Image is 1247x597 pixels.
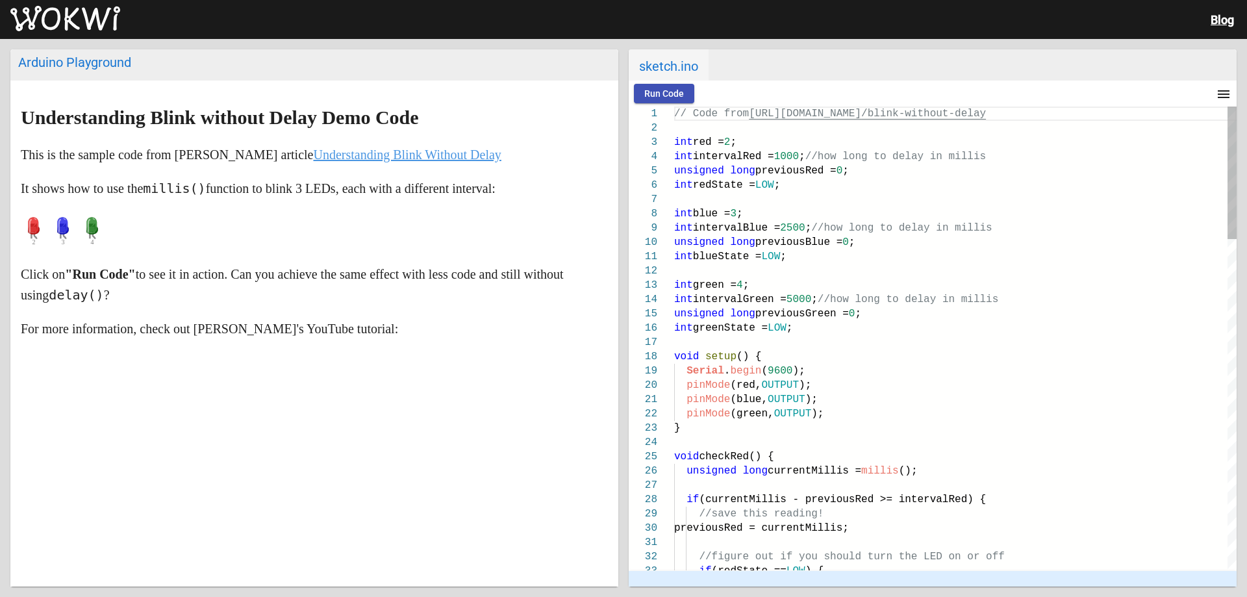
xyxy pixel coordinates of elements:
[143,181,205,196] code: millis()
[805,151,986,162] span: //how long to delay in millis
[629,135,657,149] div: 3
[787,565,805,577] span: LOW
[730,379,761,391] span: (red,
[686,379,730,391] span: pinMode
[629,521,657,535] div: 30
[629,335,657,349] div: 17
[705,351,737,362] span: setup
[693,179,755,191] span: redState =
[629,221,657,235] div: 9
[686,408,730,420] span: pinMode
[787,322,793,334] span: ;
[787,294,811,305] span: 5000
[629,535,657,550] div: 31
[674,308,724,320] span: unsigned
[699,508,824,520] span: //save this reading!
[842,165,849,177] span: ;
[629,264,657,278] div: 12
[761,379,799,391] span: OUTPUT
[21,318,608,339] p: For more information, check out [PERSON_NAME]'s YouTube tutorial:
[629,321,657,335] div: 16
[792,365,805,377] span: );
[712,565,787,577] span: (redState ==
[699,451,774,463] span: checkRed() {
[799,379,811,391] span: );
[730,365,761,377] span: begin
[674,179,693,191] span: int
[811,222,992,234] span: //how long to delay in millis
[674,422,681,434] span: }
[21,144,608,165] p: This is the sample code from [PERSON_NAME] article
[629,278,657,292] div: 13
[849,236,855,248] span: ;
[674,151,693,162] span: int
[755,179,774,191] span: LOW
[861,108,986,120] span: /blink-without-delay
[811,294,818,305] span: ;
[755,308,849,320] span: previousGreen =
[674,294,693,305] span: int
[1216,86,1231,102] mat-icon: menu
[730,165,755,177] span: long
[693,294,787,305] span: intervalGreen =
[629,492,657,507] div: 28
[674,322,693,334] span: int
[629,192,657,207] div: 7
[674,236,724,248] span: unsigned
[837,165,843,177] span: 0
[730,236,755,248] span: long
[818,294,998,305] span: //how long to delay in millis
[674,208,693,220] span: int
[629,164,657,178] div: 5
[629,149,657,164] div: 4
[634,84,694,103] button: Run Code
[805,394,818,405] span: );
[629,307,657,321] div: 15
[811,408,824,420] span: );
[755,236,842,248] span: previousBlue =
[629,249,657,264] div: 11
[774,179,781,191] span: ;
[629,292,657,307] div: 14
[674,522,849,534] span: previousRed = currentMillis;
[674,108,749,120] span: // Code from
[805,222,812,234] span: ;
[724,136,731,148] span: 2
[780,251,787,262] span: ;
[693,136,724,148] span: red =
[761,251,780,262] span: LOW
[768,394,805,405] span: OUTPUT
[780,222,805,234] span: 2500
[629,421,657,435] div: 23
[65,267,135,281] strong: "Run Code"
[629,107,657,121] div: 1
[629,207,657,221] div: 8
[737,208,743,220] span: ;
[768,322,787,334] span: LOW
[861,465,899,477] span: millis
[629,349,657,364] div: 18
[629,450,657,464] div: 25
[49,287,103,303] code: delay()
[699,494,986,505] span: (currentMillis - previousRed >= intervalRed) {
[629,550,657,564] div: 32
[674,279,693,291] span: int
[768,365,792,377] span: 9600
[313,147,501,162] a: Understanding Blink Without Delay
[724,365,731,377] span: .
[730,208,737,220] span: 3
[674,136,693,148] span: int
[693,151,774,162] span: intervalRed =
[855,308,861,320] span: ;
[686,365,724,377] span: Serial
[693,279,737,291] span: green =
[629,378,657,392] div: 20
[674,165,724,177] span: unsigned
[805,565,824,577] span: ) {
[774,151,799,162] span: 1000
[730,308,755,320] span: long
[686,465,737,477] span: unsigned
[21,264,608,305] p: Click on to see it in action. Can you achieve the same effect with less code and still without us...
[1211,13,1234,27] a: Blog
